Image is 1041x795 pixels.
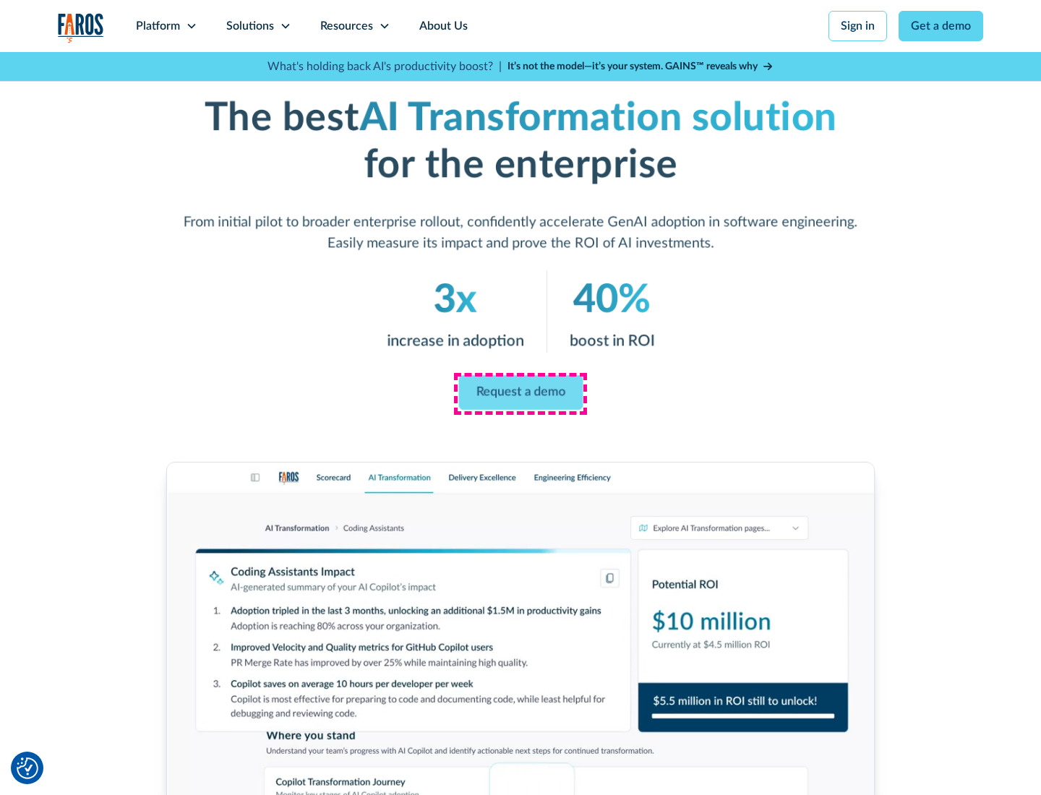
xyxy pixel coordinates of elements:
a: Request a demo [458,376,583,411]
a: It’s not the model—it’s your system. GAINS™ reveals why [507,59,774,74]
div: Solutions [226,17,274,35]
p: What's holding back AI's productivity boost? | [267,58,502,75]
strong: It’s not the model—it’s your system. GAINS™ reveals why [507,61,758,72]
p: From initial pilot to broader enterprise rollout, confidently accelerate GenAI adoption in softwa... [184,212,858,254]
p: increase in adoption [387,330,523,353]
div: Platform [136,17,180,35]
a: Get a demo [899,11,983,41]
p: boost in ROI [570,330,655,353]
strong: The best [204,98,359,137]
em: 40% [573,280,651,319]
a: Sign in [828,11,887,41]
em: AI Transformation solution [359,98,837,137]
div: Resources [320,17,373,35]
img: Revisit consent button [17,757,38,779]
em: 3x [434,280,477,319]
img: Logo of the analytics and reporting company Faros. [58,13,104,43]
button: Cookie Settings [17,757,38,779]
strong: for the enterprise [364,146,677,185]
a: home [58,13,104,43]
